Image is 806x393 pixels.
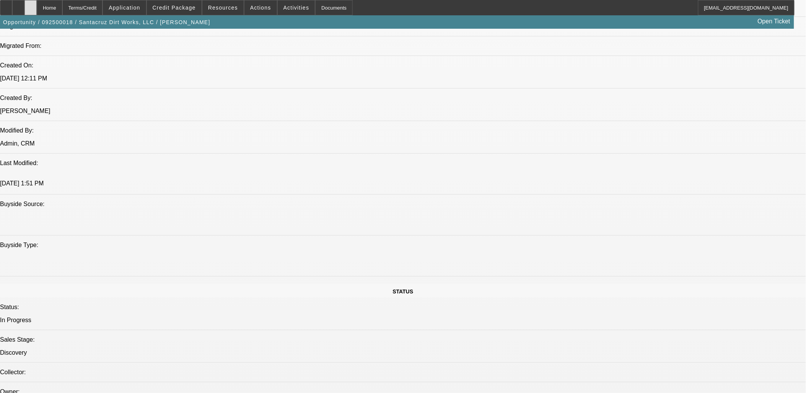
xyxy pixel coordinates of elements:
span: Resources [208,5,238,11]
span: Credit Package [153,5,196,11]
button: Activities [278,0,315,15]
span: Actions [250,5,271,11]
span: Opportunity / 092500018 / Santacruz Dirt Works, LLC / [PERSON_NAME] [3,19,210,25]
button: Credit Package [147,0,202,15]
a: Open Ticket [755,15,793,28]
button: Resources [202,0,244,15]
span: STATUS [393,288,414,295]
span: Application [109,5,140,11]
button: Application [103,0,146,15]
span: Activities [283,5,309,11]
button: Actions [244,0,277,15]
